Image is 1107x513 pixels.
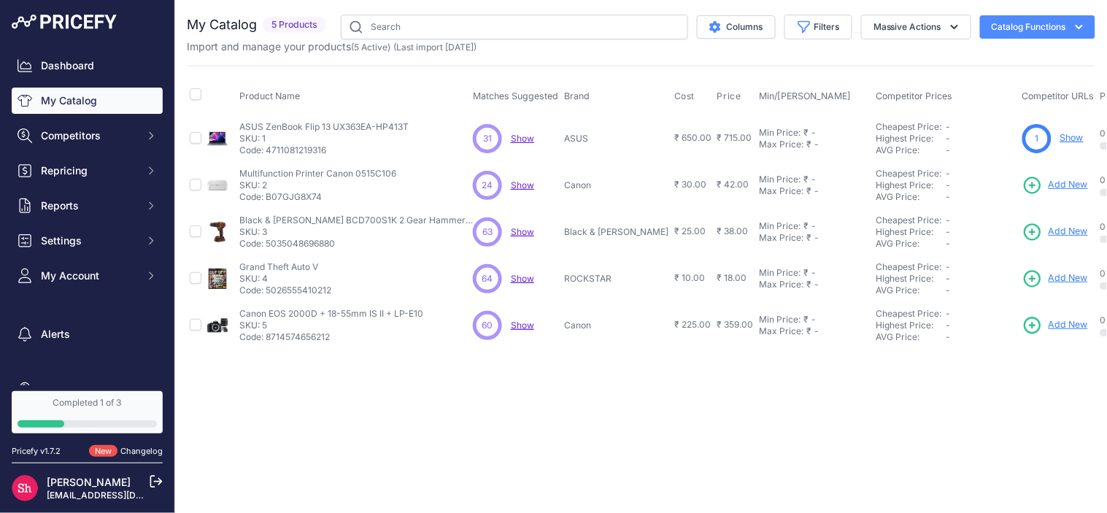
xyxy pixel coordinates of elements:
[482,272,493,285] span: 64
[89,445,117,458] span: New
[876,226,946,238] div: Highest Price:
[511,180,534,190] a: Show
[804,127,809,139] div: ₹
[239,308,423,320] p: Canon EOS 2000D + 18-55mm IS II + LP-E10
[946,308,951,319] span: -
[809,127,817,139] div: -
[804,174,809,185] div: ₹
[239,331,423,343] p: Code: 8714574656212
[12,15,117,29] img: Pricefy Logo
[239,168,396,180] p: Multifunction Printer Canon 0515C106
[564,133,668,144] p: ASUS
[511,226,534,237] a: Show
[239,215,473,226] p: Black & [PERSON_NAME] BCD700S1K 2 Gear Hammer Drill 18V 1 x 1.5[PERSON_NAME]-ion
[12,263,163,289] button: My Account
[760,185,804,197] div: Max Price:
[946,331,951,342] span: -
[861,15,971,39] button: Massive Actions
[239,90,300,101] span: Product Name
[12,228,163,254] button: Settings
[239,180,396,191] p: SKU: 2
[876,320,946,331] div: Highest Price:
[12,445,61,458] div: Pricefy v1.7.2
[876,215,942,225] a: Cheapest Price:
[354,42,387,53] a: 5 Active
[12,321,163,347] a: Alerts
[1049,225,1088,239] span: Add New
[393,42,477,53] span: (Last import [DATE])
[41,163,136,178] span: Repricing
[341,15,688,39] input: Search
[809,267,817,279] div: -
[804,220,809,232] div: ₹
[12,193,163,219] button: Reports
[351,42,390,53] span: ( )
[239,273,331,285] p: SKU: 4
[473,90,558,101] span: Matches Suggested
[809,174,817,185] div: -
[717,132,752,143] span: ₹ 715.00
[760,232,804,244] div: Max Price:
[47,490,199,501] a: [EMAIL_ADDRESS][DOMAIN_NAME]
[807,232,812,244] div: ₹
[876,133,946,144] div: Highest Price:
[47,476,131,488] a: [PERSON_NAME]
[760,279,804,290] div: Max Price:
[483,132,492,145] span: 31
[239,144,409,156] p: Code: 4711081219316
[12,88,163,114] a: My Catalog
[120,446,163,456] a: Changelog
[564,90,590,101] span: Brand
[674,90,695,102] span: Cost
[717,272,747,283] span: ₹ 18.00
[674,319,711,330] span: ₹ 225.00
[12,53,163,403] nav: Sidebar
[564,180,668,191] p: Canon
[482,225,493,239] span: 63
[717,319,754,330] span: ₹ 359.00
[876,191,946,203] div: AVG Price:
[511,320,534,331] a: Show
[717,225,749,236] span: ₹ 38.00
[41,198,136,213] span: Reports
[946,273,951,284] span: -
[760,174,801,185] div: Min Price:
[239,238,473,250] p: Code: 5035048696880
[760,90,852,101] span: Min/[PERSON_NAME]
[946,285,951,296] span: -
[760,267,801,279] div: Min Price:
[674,179,706,190] span: ₹ 30.00
[239,226,473,238] p: SKU: 3
[946,191,951,202] span: -
[760,314,801,325] div: Min Price:
[807,325,812,337] div: ₹
[812,139,819,150] div: -
[12,53,163,79] a: Dashboard
[946,238,951,249] span: -
[12,391,163,433] a: Completed 1 of 3
[809,314,817,325] div: -
[876,90,953,101] span: Competitor Prices
[812,232,819,244] div: -
[876,285,946,296] div: AVG Price:
[876,273,946,285] div: Highest Price:
[717,90,741,102] span: Price
[1022,222,1088,242] a: Add New
[946,133,951,144] span: -
[946,180,951,190] span: -
[1049,318,1088,332] span: Add New
[946,320,951,331] span: -
[1022,90,1095,101] span: Competitor URLs
[946,121,951,132] span: -
[946,226,951,237] span: -
[674,225,706,236] span: ₹ 25.00
[812,279,819,290] div: -
[946,215,951,225] span: -
[1022,269,1088,289] a: Add New
[187,15,257,35] h2: My Catalog
[1022,175,1088,196] a: Add New
[807,185,812,197] div: ₹
[807,139,812,150] div: ₹
[807,279,812,290] div: ₹
[717,90,744,102] button: Price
